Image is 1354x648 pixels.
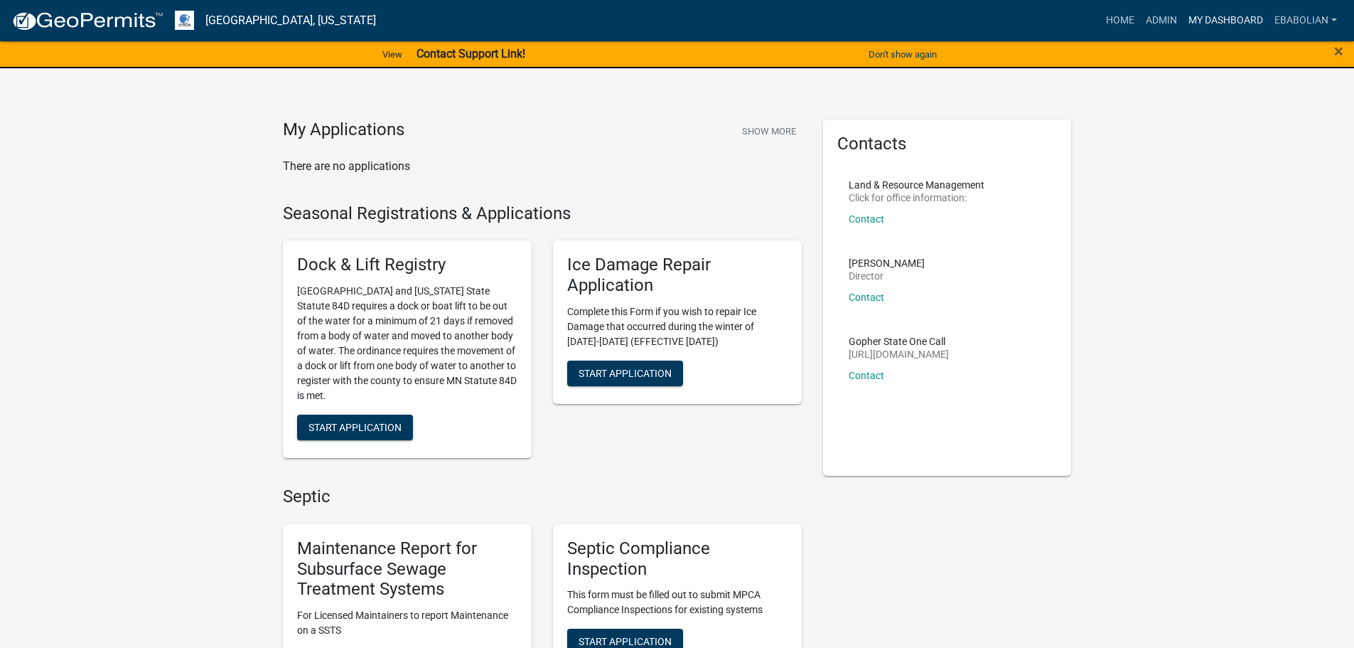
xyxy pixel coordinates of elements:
span: Start Application [579,367,672,378]
button: Show More [736,119,802,143]
p: Director [849,271,925,281]
span: × [1334,41,1343,61]
h5: Maintenance Report for Subsurface Sewage Treatment Systems [297,538,517,600]
button: Start Application [567,361,683,386]
h4: Seasonal Registrations & Applications [283,203,802,224]
p: [GEOGRAPHIC_DATA] and [US_STATE] State Statute 84D requires a dock or boat lift to be out of the ... [297,284,517,403]
a: Contact [849,370,884,381]
h5: Contacts [837,134,1058,154]
a: ebabolian [1269,7,1343,34]
p: Click for office information: [849,193,984,203]
h5: Dock & Lift Registry [297,255,517,275]
p: [URL][DOMAIN_NAME] [849,349,949,359]
a: My Dashboard [1183,7,1269,34]
a: Contact [849,292,884,303]
p: Land & Resource Management [849,180,984,190]
span: Start Application [308,422,402,433]
h5: Septic Compliance Inspection [567,538,788,580]
p: Gopher State One Call [849,336,949,346]
p: This form must be filled out to submit MPCA Compliance Inspections for existing systems [567,588,788,617]
p: There are no applications [283,158,802,175]
a: Home [1100,7,1140,34]
span: Start Application [579,636,672,647]
strong: Contact Support Link! [417,47,525,60]
button: Start Application [297,415,413,440]
a: Admin [1140,7,1183,34]
button: Close [1334,43,1343,60]
a: Contact [849,213,884,225]
button: Don't show again [863,43,942,66]
h4: Septic [283,487,802,507]
a: View [377,43,408,66]
p: Complete this Form if you wish to repair Ice Damage that occurred during the winter of [DATE]-[DA... [567,304,788,349]
h4: My Applications [283,119,404,141]
h5: Ice Damage Repair Application [567,255,788,296]
p: For Licensed Maintainers to report Maintenance on a SSTS [297,608,517,638]
a: [GEOGRAPHIC_DATA], [US_STATE] [205,9,376,33]
p: [PERSON_NAME] [849,258,925,268]
img: Otter Tail County, Minnesota [175,11,194,30]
